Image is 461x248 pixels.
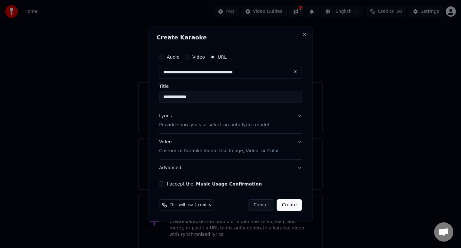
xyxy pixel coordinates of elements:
[159,113,172,119] div: Lyrics
[196,182,262,186] button: I accept the
[159,84,302,88] label: Title
[167,55,180,59] label: Audio
[159,108,302,133] button: LyricsProvide song lyrics or select an auto lyrics model
[170,203,211,208] span: This will use 4 credits
[159,134,302,159] button: VideoCustomize Karaoke Video: Use Image, Video, or Color
[277,199,302,211] button: Create
[159,160,302,176] button: Advanced
[167,182,262,186] label: I accept the
[192,55,205,59] label: Video
[159,122,269,128] p: Provide song lyrics or select an auto lyrics model
[159,148,279,154] p: Customize Karaoke Video: Use Image, Video, or Color
[157,35,304,40] h2: Create Karaoke
[248,199,274,211] button: Cancel
[218,55,227,59] label: URL
[159,139,279,154] div: Video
